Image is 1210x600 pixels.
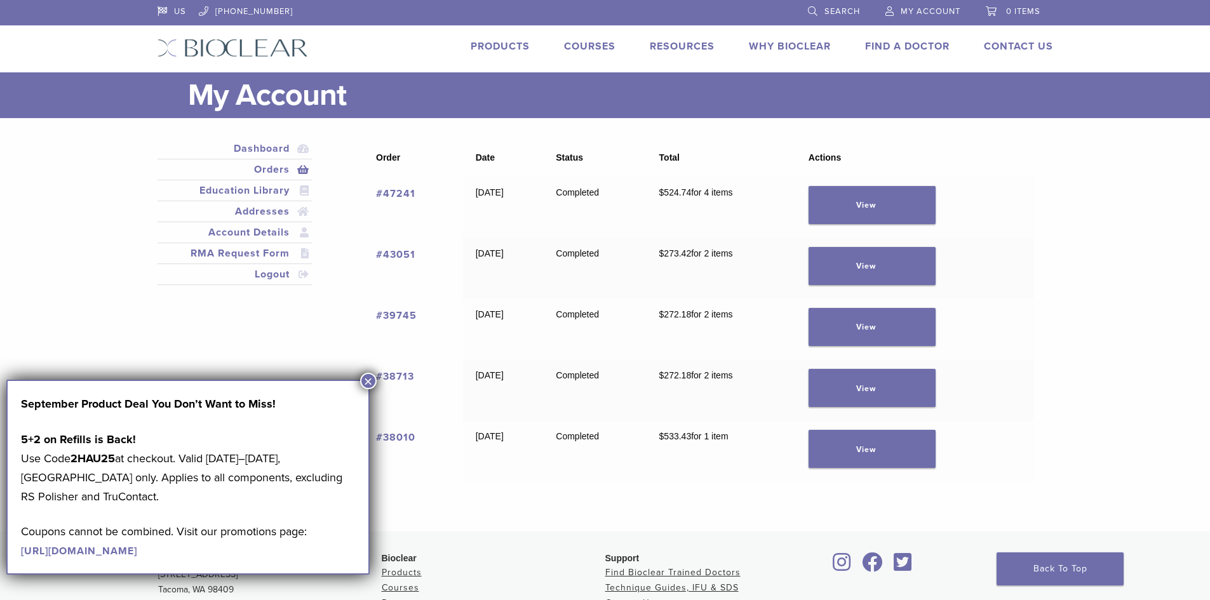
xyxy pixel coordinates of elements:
span: 272.18 [659,309,692,319]
span: Total [659,152,680,163]
strong: 5+2 on Refills is Back! [21,432,136,446]
a: Courses [382,582,419,593]
a: View order 47241 [809,186,936,224]
span: 272.18 [659,370,692,380]
a: Education Library [160,183,310,198]
td: Completed [543,238,646,299]
a: View order 38010 [809,430,936,468]
a: View order number 38010 [376,431,415,444]
td: for 2 items [647,238,796,299]
span: Actions [809,152,841,163]
a: Find Bioclear Trained Doctors [605,567,741,578]
a: Account Details [160,225,310,240]
a: View order number 38713 [376,370,414,383]
span: Order [376,152,400,163]
strong: September Product Deal You Don’t Want to Miss! [21,397,276,411]
a: Products [382,567,422,578]
span: 273.42 [659,248,692,258]
span: $ [659,431,664,441]
td: Completed [543,177,646,238]
a: Addresses [160,204,310,219]
td: Completed [543,360,646,421]
time: [DATE] [476,431,504,441]
span: 524.74 [659,187,692,197]
a: RMA Request Form [160,246,310,261]
time: [DATE] [476,187,504,197]
a: Courses [564,40,615,53]
time: [DATE] [476,248,504,258]
td: Completed [543,299,646,360]
span: 0 items [1006,6,1040,17]
time: [DATE] [476,309,504,319]
p: Coupons cannot be combined. Visit our promotions page: [21,522,355,560]
a: Why Bioclear [749,40,831,53]
span: Status [556,152,583,163]
a: Dashboard [160,141,310,156]
span: $ [659,187,664,197]
a: Contact Us [984,40,1053,53]
a: View order number 39745 [376,309,417,322]
a: Find A Doctor [865,40,950,53]
a: Back To Top [997,552,1124,585]
a: Resources [650,40,715,53]
span: $ [659,248,664,258]
a: Bioclear [829,560,856,573]
img: Bioclear [158,39,308,57]
p: Use Code at checkout. Valid [DATE]–[DATE], [GEOGRAPHIC_DATA] only. Applies to all components, exc... [21,430,355,506]
a: Bioclear [890,560,917,573]
td: for 2 items [647,299,796,360]
h1: My Account [188,72,1053,118]
time: [DATE] [476,370,504,380]
a: View order 38713 [809,369,936,407]
span: My Account [901,6,960,17]
span: 533.43 [659,431,692,441]
a: View order 43051 [809,247,936,285]
button: Close [360,373,377,389]
a: View order 39745 [809,308,936,346]
span: Bioclear [382,553,417,563]
span: Support [605,553,640,563]
a: Logout [160,267,310,282]
a: [URL][DOMAIN_NAME] [21,545,137,557]
span: Date [476,152,495,163]
a: View order number 43051 [376,248,415,261]
span: Search [824,6,860,17]
strong: 2HAU25 [71,451,115,465]
nav: Account pages [158,138,313,300]
span: $ [659,370,664,380]
a: Orders [160,162,310,177]
span: $ [659,309,664,319]
a: Bioclear [858,560,887,573]
td: for 4 items [647,177,796,238]
td: for 1 item [647,421,796,482]
td: for 2 items [647,360,796,421]
a: Technique Guides, IFU & SDS [605,582,739,593]
td: Completed [543,421,646,482]
a: Products [471,40,530,53]
a: View order number 47241 [376,187,415,200]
